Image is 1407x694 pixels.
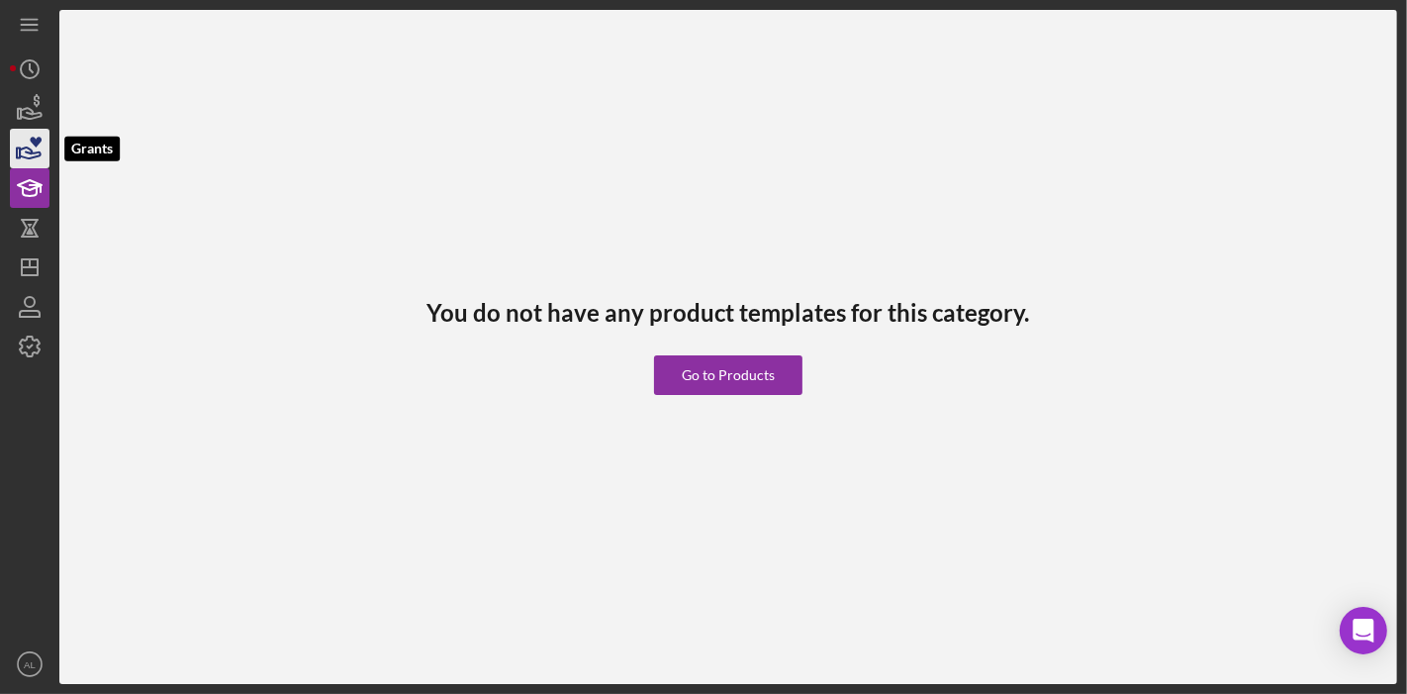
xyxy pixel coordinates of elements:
[10,644,49,684] button: AL
[24,659,36,670] text: AL
[654,355,802,395] button: Go to Products
[654,326,802,395] a: Go to Products
[1340,607,1387,654] div: Open Intercom Messenger
[682,355,775,395] div: Go to Products
[427,299,1030,327] h3: You do not have any product templates for this category.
